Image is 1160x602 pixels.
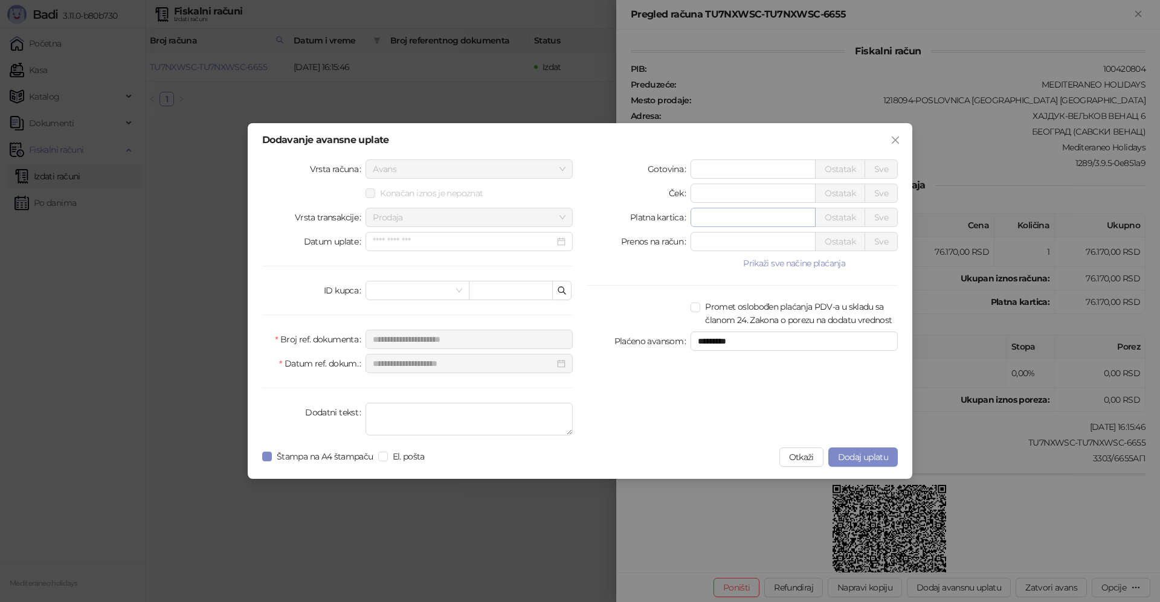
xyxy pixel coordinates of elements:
[691,256,898,271] button: Prikaži sve načine plaćanja
[621,232,691,251] label: Prenos na račun
[886,130,905,150] button: Close
[815,159,865,179] button: Ostatak
[891,135,900,145] span: close
[630,208,691,227] label: Platna kartica
[373,235,555,248] input: Datum uplate
[815,232,865,251] button: Ostatak
[262,135,898,145] div: Dodavanje avansne uplate
[279,354,366,373] label: Datum ref. dokum.
[366,403,573,435] textarea: Dodatni tekst
[815,208,865,227] button: Ostatak
[375,187,488,200] span: Konačan iznos je nepoznat
[838,452,888,463] span: Dodaj uplatu
[324,281,366,300] label: ID kupca
[865,159,898,179] button: Sve
[373,208,565,226] span: Prodaja
[275,330,366,349] label: Broj ref. dokumenta
[700,300,898,327] span: Promet oslobođen plaćanja PDV-a u skladu sa članom 24. Zakona o porezu na dodatu vrednost
[815,184,865,203] button: Ostatak
[886,135,905,145] span: Zatvori
[669,184,691,203] label: Ček
[779,447,823,467] button: Otkaži
[373,357,555,370] input: Datum ref. dokum.
[865,232,898,251] button: Sve
[828,447,898,467] button: Dodaj uplatu
[865,208,898,227] button: Sve
[310,159,366,179] label: Vrsta računa
[648,159,691,179] label: Gotovina
[865,184,898,203] button: Sve
[295,208,366,227] label: Vrsta transakcije
[614,331,691,351] label: Plaćeno avansom
[305,403,366,422] label: Dodatni tekst
[272,450,378,463] span: Štampa na A4 štampaču
[304,232,366,251] label: Datum uplate
[366,330,573,349] input: Broj ref. dokumenta
[373,160,565,178] span: Avans
[388,450,430,463] span: El. pošta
